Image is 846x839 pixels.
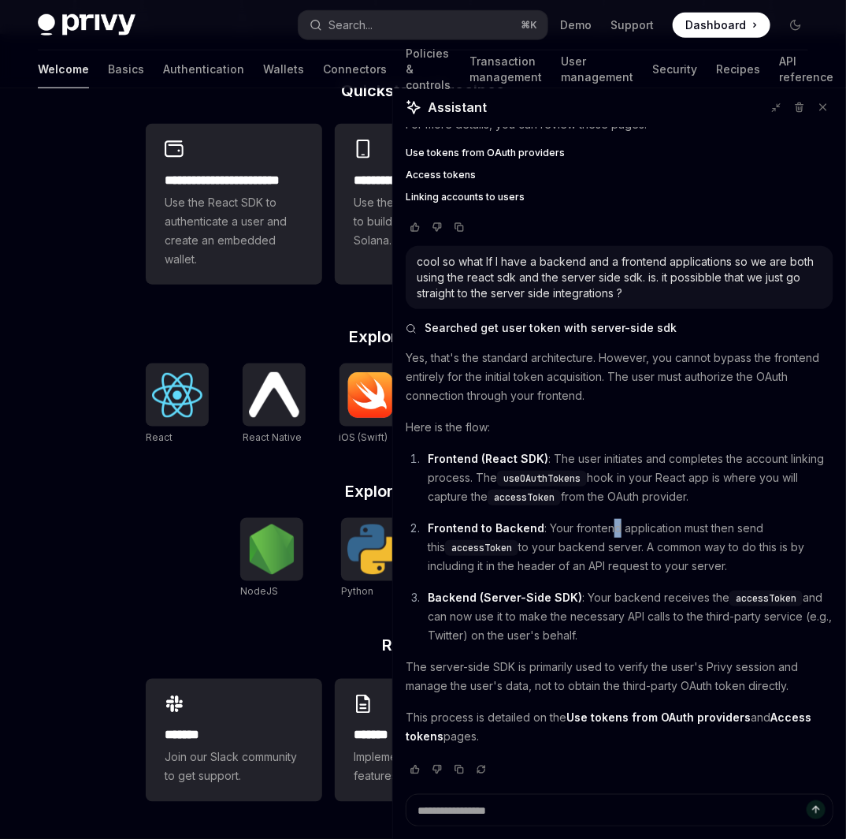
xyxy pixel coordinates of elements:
span: Python [341,586,373,598]
span: Use the React SDK to authenticate a user and create an embedded wallet. [165,193,303,269]
a: Connectors [323,50,387,88]
strong: Backend (Server-Side SDK) [428,591,582,604]
button: Reload last chat [472,762,491,777]
p: Here is the flow: [406,418,833,437]
a: Welcome [38,50,89,88]
span: useOAuthTokens [503,472,581,485]
button: Vote that response was good [406,219,425,235]
a: Use tokens from OAuth providers [406,147,833,159]
button: Toggle dark mode [783,13,808,38]
span: Use tokens from OAuth providers [406,147,565,159]
p: : The user initiates and completes the account linking process. The hook in your React app is whe... [428,449,833,506]
span: Join our Slack community to get support. [165,748,303,786]
p: This process is detailed on the and pages. [406,708,833,746]
span: accessToken [451,542,512,554]
a: Support [610,17,654,33]
a: Basics [108,50,144,88]
span: accessToken [736,592,796,605]
span: React Native [243,431,302,443]
a: Transaction management [469,50,542,88]
img: dark logo [38,14,135,36]
a: User management [561,50,633,88]
span: ⌘ K [521,19,538,32]
a: Security [652,50,697,88]
span: Implement common Privy features and integrations. [354,748,492,786]
a: Recipes [716,50,760,88]
span: Use the React Native SDK to build a mobile app on Solana. [354,193,492,250]
p: : Your backend receives the and can now use it to make the necessary API calls to the third-party... [428,588,833,645]
a: Wallets [263,50,304,88]
span: NodeJS [240,586,278,598]
span: accessToken [494,491,555,504]
span: iOS (Swift) [340,431,388,443]
strong: Use tokens from OAuth providers [566,710,751,724]
h2: Explore server SDKs [146,483,700,499]
h2: Resources [146,638,700,654]
p: The server-side SDK is primarily used to verify the user's Privy session and manage the user's da... [406,658,833,695]
a: **** **** **** ***Use the React Native SDK to build a mobile app on Solana. [335,124,511,285]
span: React [146,431,173,443]
button: Send message [807,800,826,819]
button: Vote that response was good [406,762,425,777]
span: Searched get user token with server-side sdk [425,320,677,336]
a: **** **Implement common Privy features and integrations. [335,679,511,802]
strong: Frontend to Backend [428,521,544,535]
img: React Native [249,372,299,417]
a: Dashboard [673,13,770,38]
a: Linking accounts to users [406,191,833,203]
a: Demo [560,17,592,33]
button: Vote that response was not good [428,219,447,235]
p: : Your frontend application must then send this to your backend server. A common way to do this i... [428,519,833,576]
h2: Quickstarts & recipes [146,83,700,99]
div: Search... [328,16,373,35]
button: Searched get user token with server-side sdk [406,320,833,336]
a: Policies & controls [406,50,451,88]
a: Access tokens [406,169,833,181]
p: Yes, that's the standard architecture. However, you cannot bypass the frontend entirely for the i... [406,349,833,405]
span: Linking accounts to users [406,191,525,203]
strong: Frontend (React SDK) [428,452,548,465]
a: NodeJSNodeJS [240,518,303,600]
a: **** **Join our Slack community to get support. [146,679,322,802]
button: Vote that response was not good [428,762,447,777]
img: React [152,373,202,418]
a: iOS (Swift)iOS (Swift) [340,364,403,446]
a: React NativeReact Native [243,364,306,446]
a: Authentication [163,50,244,88]
span: Dashboard [685,17,746,33]
a: ReactReact [146,364,209,446]
img: NodeJS [247,524,297,575]
button: Copy chat response [450,762,469,777]
button: Search...⌘K [299,11,547,39]
a: API reference [779,50,833,88]
img: Python [347,524,398,575]
span: Assistant [428,98,487,117]
div: cool so what If I have a backend and a frontend applications so we are both using the react sdk a... [417,254,822,301]
h2: Explore client SDKs [146,329,700,345]
button: Copy chat response [450,219,469,235]
a: PythonPython [341,518,404,600]
span: Access tokens [406,169,476,181]
textarea: Ask a question... [406,794,833,826]
img: iOS (Swift) [346,371,396,419]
